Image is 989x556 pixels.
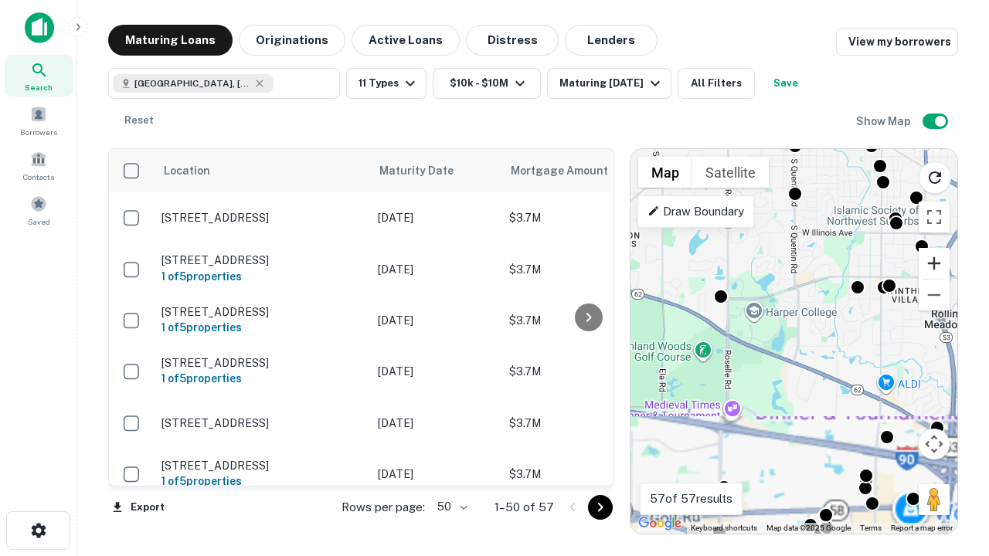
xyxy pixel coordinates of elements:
span: Mortgage Amount [511,161,628,180]
th: Mortgage Amount [501,149,671,192]
h6: 1 of 5 properties [161,473,362,490]
button: Show satellite imagery [692,157,769,188]
p: $3.7M [509,363,664,380]
p: 57 of 57 results [650,490,732,508]
button: Toggle fullscreen view [919,202,950,232]
button: Maturing Loans [108,25,233,56]
p: [DATE] [378,261,494,278]
div: 50 [431,496,470,518]
a: View my borrowers [836,28,958,56]
button: Distress [466,25,559,56]
p: $3.7M [509,209,664,226]
p: [DATE] [378,415,494,432]
span: Contacts [23,171,54,183]
p: [STREET_ADDRESS] [161,211,362,225]
button: Map camera controls [919,429,950,459]
button: Zoom out [919,280,950,310]
span: Location [163,161,210,180]
button: Originations [239,25,345,56]
span: [GEOGRAPHIC_DATA], [GEOGRAPHIC_DATA] [134,76,250,90]
p: [STREET_ADDRESS] [161,305,362,319]
p: [DATE] [378,209,494,226]
th: Maturity Date [370,149,501,192]
button: Go to next page [588,495,613,520]
div: Maturing [DATE] [559,74,664,93]
a: Borrowers [5,100,73,141]
span: Map data ©2025 Google [766,524,851,532]
button: Reset [114,105,164,136]
p: [DATE] [378,363,494,380]
button: Save your search to get updates of matches that match your search criteria. [761,68,811,99]
p: $3.7M [509,312,664,329]
p: $3.7M [509,415,664,432]
button: Active Loans [352,25,460,56]
img: Google [634,514,685,534]
p: Rows per page: [342,498,425,517]
h6: 1 of 5 properties [161,268,362,285]
button: All Filters [678,68,755,99]
p: [STREET_ADDRESS] [161,416,362,430]
div: 0 0 [630,149,957,534]
button: Keyboard shortcuts [691,523,757,534]
h6: 1 of 5 properties [161,319,362,336]
button: Reload search area [919,161,951,194]
a: Terms (opens in new tab) [860,524,882,532]
span: Saved [28,215,50,228]
p: $3.7M [509,466,664,483]
button: Maturing [DATE] [547,68,671,99]
button: $10k - $10M [433,68,541,99]
a: Contacts [5,144,73,186]
a: Saved [5,189,73,231]
th: Location [154,149,370,192]
img: capitalize-icon.png [25,12,54,43]
button: Lenders [565,25,658,56]
span: Maturity Date [379,161,474,180]
a: Search [5,55,73,97]
p: [DATE] [378,466,494,483]
h6: 1 of 5 properties [161,370,362,387]
a: Open this area in Google Maps (opens a new window) [634,514,685,534]
p: 1–50 of 57 [494,498,554,517]
p: [STREET_ADDRESS] [161,356,362,370]
p: [STREET_ADDRESS] [161,459,362,473]
span: Borrowers [20,126,57,138]
p: $3.7M [509,261,664,278]
span: Search [25,81,53,93]
a: Report a map error [891,524,953,532]
p: [DATE] [378,312,494,329]
button: Zoom in [919,248,950,279]
button: 11 Types [346,68,427,99]
iframe: Chat Widget [912,432,989,507]
p: [STREET_ADDRESS] [161,253,362,267]
h6: Show Map [856,113,913,130]
button: Show street map [638,157,692,188]
p: Draw Boundary [647,202,744,221]
button: Export [108,496,168,519]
